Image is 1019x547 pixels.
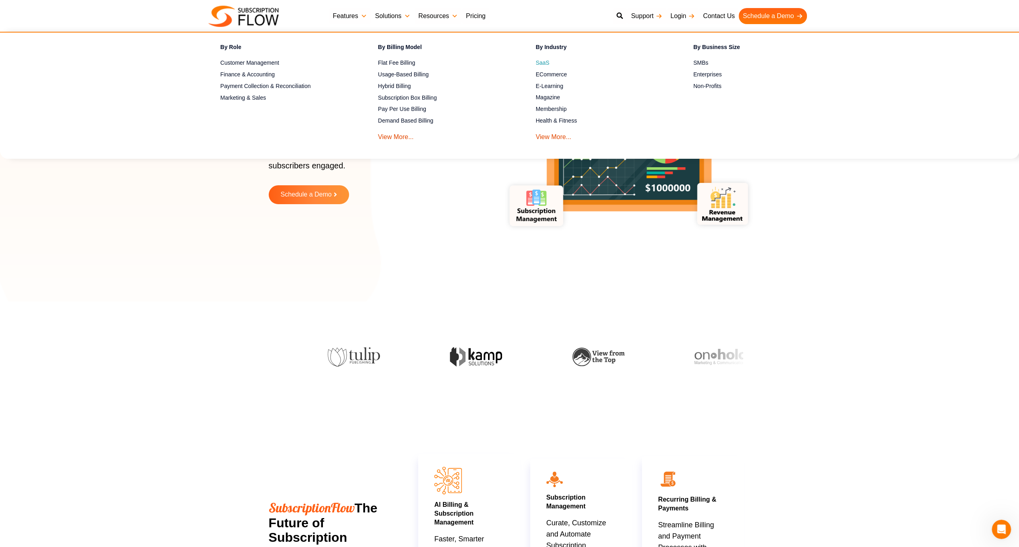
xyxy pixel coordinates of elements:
span: ECommerce [536,70,567,79]
a: Support [627,8,666,24]
span: SMBs [693,59,708,67]
a: Enterprises [693,70,823,79]
a: Login [666,8,699,24]
span: Usage-Based Billing [378,70,429,79]
a: Recurring Billing & Payments [658,496,716,512]
span: Customer Management [221,59,279,67]
span: SubscriptionFlow [269,500,355,516]
img: AI Billing & Subscription Managements [434,467,462,494]
img: 02 [658,469,678,489]
span: Finance & Accounting [221,70,275,79]
h4: By Business Size [693,43,823,54]
img: onhold-marketing [595,349,647,365]
a: Resources [414,8,462,24]
a: Demand Based Billing [378,116,508,126]
iframe: Intercom live chat [992,520,1011,539]
span: Schedule a Demo [280,191,331,198]
img: icon10 [546,471,563,487]
a: Flat Fee Billing [378,58,508,68]
a: ECommerce [536,70,666,79]
a: View More... [378,127,414,142]
a: SMBs [693,58,823,68]
a: Usage-Based Billing [378,70,508,79]
span: Non-Profits [693,82,721,90]
img: Subscriptionflow [208,6,279,27]
span: E-Learning [536,82,564,90]
span: SaaS [536,59,549,67]
h4: By Role [221,43,350,54]
a: SaaS [536,58,666,68]
a: Features [329,8,371,24]
a: Marketing & Sales [221,93,350,102]
span: Subscription Box Billing [378,94,437,102]
span: Flat Fee Billing [378,59,415,67]
a: Non-Profits [693,81,823,91]
a: Schedule a Demo [739,8,807,24]
span: Payment Collection & Reconciliation [221,82,311,90]
a: Solutions [371,8,415,24]
a: Pay Per Use Billing [378,104,508,114]
img: view-from-the-top [473,348,525,367]
img: kamp-solution [351,347,403,366]
h4: By Industry [536,43,666,54]
a: Membership [536,104,666,114]
a: Pricing [462,8,490,24]
a: Customer Management [221,58,350,68]
a: Subscription Management [546,494,586,510]
a: AI Billing & Subscription Management [434,501,474,526]
a: Finance & Accounting [221,70,350,79]
h4: By Billing Model [378,43,508,54]
a: Schedule a Demo [269,185,349,204]
a: Subscription Box Billing [378,93,508,102]
span: Marketing & Sales [221,94,266,102]
a: Health & Fitness [536,116,666,126]
span: Enterprises [693,70,722,79]
a: Hybrid Billing [378,81,508,91]
a: E-Learning [536,81,666,91]
a: Contact Us [699,8,739,24]
a: Payment Collection & Reconciliation [221,81,350,91]
a: View More... [536,127,572,142]
a: Magazine [536,93,666,102]
span: Hybrid Billing [378,82,411,90]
